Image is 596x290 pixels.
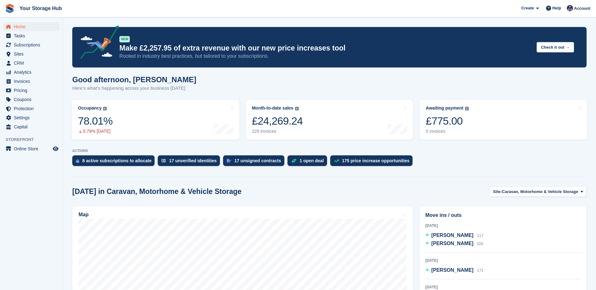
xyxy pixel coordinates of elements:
span: 117 [477,234,483,238]
span: 171 [477,268,483,273]
a: menu [3,86,59,95]
img: deal-1b604bf984904fb50ccaf53a9ad4b4a5d6e5aea283cecdc64d6e3604feb123c2.svg [291,158,297,163]
span: Capital [14,122,52,131]
h2: [DATE] in Caravan, Motorhome & Vehicle Storage [72,187,242,196]
span: Settings [14,113,52,122]
div: [DATE] [425,223,581,228]
h2: Map [79,212,89,217]
a: menu [3,31,59,40]
span: Account [574,5,590,12]
a: menu [3,144,59,153]
a: menu [3,50,59,58]
a: menu [3,22,59,31]
button: Check it out → [537,42,574,52]
a: Preview store [52,145,59,153]
span: Create [521,5,534,11]
button: Site: Caravan, Motorhome & Vehicle Storage [489,186,587,197]
div: NEW [119,36,130,42]
div: 175 price increase opportunities [342,158,410,163]
span: Help [552,5,561,11]
a: [PERSON_NAME] 026 [425,240,484,248]
a: menu [3,122,59,131]
div: [DATE] [425,258,581,263]
div: 5 invoices [426,129,469,134]
span: Tasks [14,31,52,40]
a: menu [3,104,59,113]
a: menu [3,113,59,122]
a: 17 unsigned contracts [223,155,287,169]
a: menu [3,59,59,67]
img: active_subscription_to_allocate_icon-d502201f5373d7db506a760aba3b589e785aa758c864c3986d89f69b8ff3... [76,159,79,163]
div: 17 unverified identities [169,158,217,163]
a: 17 unverified identities [158,155,223,169]
span: Invoices [14,77,52,86]
p: ACTIONS [72,149,587,153]
span: Protection [14,104,52,113]
div: 229 invoices [252,129,303,134]
p: Make £2,257.95 of extra revenue with our new price increases tool [119,44,532,53]
span: Sites [14,50,52,58]
img: Liam Beddard [567,5,573,11]
a: menu [3,77,59,86]
span: 026 [477,242,483,246]
a: 1 open deal [287,155,330,169]
div: 0.79% [DATE] [78,129,112,134]
div: 8 active subscriptions to allocate [82,158,151,163]
span: Home [14,22,52,31]
span: Storefront [6,137,63,143]
a: Month-to-date sales £24,269.24 229 invoices [246,100,413,140]
p: Here's what's happening across your business [DATE] [72,85,196,92]
a: Occupancy 78.01% 0.79% [DATE] [72,100,239,140]
span: Coupons [14,95,52,104]
a: menu [3,68,59,77]
a: Awaiting payment £775.00 5 invoices [419,100,587,140]
h2: Move ins / outs [425,212,581,219]
a: Your Storage Hub [17,3,64,13]
img: icon-info-grey-7440780725fd019a000dd9b08b2336e03edf1995a4989e88bcd33f0948082b44.svg [465,107,469,110]
div: 78.01% [78,115,112,127]
img: icon-info-grey-7440780725fd019a000dd9b08b2336e03edf1995a4989e88bcd33f0948082b44.svg [103,107,107,110]
span: [PERSON_NAME] [431,241,473,246]
a: menu [3,95,59,104]
span: Online Store [14,144,52,153]
div: Awaiting payment [426,105,463,111]
span: [PERSON_NAME] [431,233,473,238]
div: £775.00 [426,115,469,127]
p: Rooted in industry best practices, but tailored to your subscriptions. [119,53,532,60]
img: stora-icon-8386f47178a22dfd0bd8f6a31ec36ba5ce8667c1dd55bd0f319d3a0aa187defe.svg [5,4,14,13]
a: [PERSON_NAME] 171 [425,266,484,275]
a: 175 price increase opportunities [330,155,416,169]
span: Site: [493,189,502,195]
div: Occupancy [78,105,101,111]
div: [DATE] [425,284,581,290]
img: icon-info-grey-7440780725fd019a000dd9b08b2336e03edf1995a4989e88bcd33f0948082b44.svg [295,107,299,110]
img: contract_signature_icon-13c848040528278c33f63329250d36e43548de30e8caae1d1a13099fd9432cc5.svg [227,159,231,163]
img: price_increase_opportunities-93ffe204e8149a01c8c9dc8f82e8f89637d9d84a8eef4429ea346261dce0b2c0.svg [334,159,339,162]
a: menu [3,40,59,49]
div: Month-to-date sales [252,105,293,111]
span: Subscriptions [14,40,52,49]
div: 17 unsigned contracts [234,158,281,163]
span: [PERSON_NAME] [431,267,473,273]
h1: Good afternoon, [PERSON_NAME] [72,75,196,84]
img: verify_identity-adf6edd0f0f0b5bbfe63781bf79b02c33cf7c696d77639b501bdc392416b5a36.svg [161,159,166,163]
a: [PERSON_NAME] 117 [425,232,484,240]
div: 1 open deal [300,158,324,163]
span: CRM [14,59,52,67]
span: Pricing [14,86,52,95]
a: 8 active subscriptions to allocate [72,155,158,169]
span: Analytics [14,68,52,77]
span: Caravan, Motorhome & Vehicle Storage [502,189,578,195]
img: price-adjustments-announcement-icon-8257ccfd72463d97f412b2fc003d46551f7dbcb40ab6d574587a9cd5c0d94... [75,25,119,61]
div: £24,269.24 [252,115,303,127]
